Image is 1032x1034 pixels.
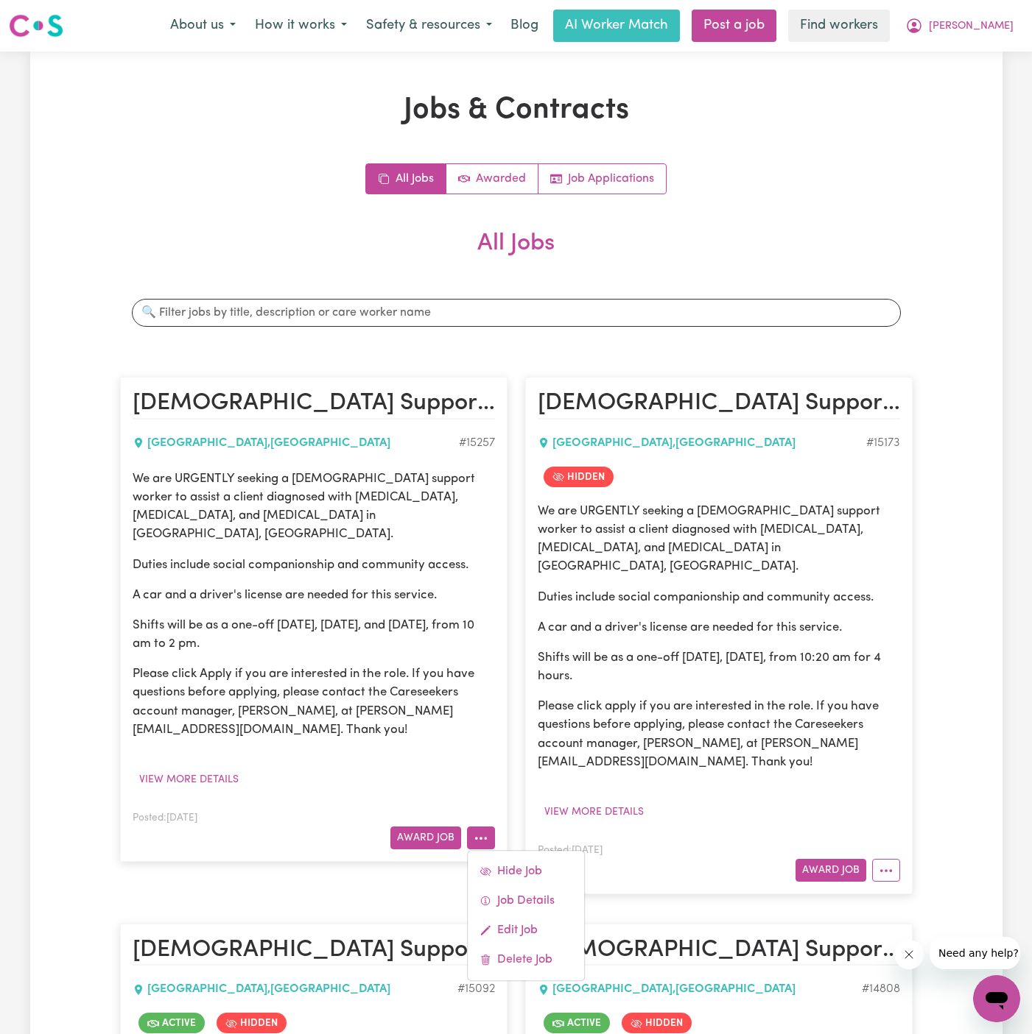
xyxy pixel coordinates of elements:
p: Please click Apply if you are interested in the role. If you have questions before applying, plea... [133,665,495,739]
button: How it works [245,10,357,41]
p: A car and a driver's license are needed for this service. [133,586,495,604]
h1: Jobs & Contracts [120,93,913,128]
iframe: Close message [894,940,924,969]
a: All jobs [366,164,446,194]
span: Job is hidden [622,1013,692,1033]
a: Job applications [538,164,666,194]
iframe: Message from company [930,937,1020,969]
button: More options [872,859,900,882]
span: [PERSON_NAME] [929,18,1014,35]
p: Shifts will be as a one-off [DATE], [DATE], and [DATE], from 10 am to 2 pm. [133,616,495,653]
img: Careseekers logo [9,13,63,39]
a: Edit Job [468,916,584,945]
iframe: Button to launch messaging window [973,975,1020,1022]
a: AI Worker Match [553,10,680,42]
span: Posted: [DATE] [538,846,603,855]
button: Safety & resources [357,10,502,41]
button: Award Job [390,826,461,849]
div: Job ID #15092 [457,980,495,998]
a: Delete Job [468,945,584,974]
button: Award Job [796,859,866,882]
span: Job is active [138,1013,205,1033]
h2: Female Support Worker Needed For Community Access In Fairfield, NSW [538,936,900,966]
a: Find workers [788,10,890,42]
button: My Account [896,10,1023,41]
div: [GEOGRAPHIC_DATA] , [GEOGRAPHIC_DATA] [538,980,862,998]
h2: Female Support Worker Needed In Fairfield, NSW [538,389,900,419]
h2: All Jobs [120,230,913,281]
div: [GEOGRAPHIC_DATA] , [GEOGRAPHIC_DATA] [133,980,457,998]
div: Job ID #15257 [459,434,495,452]
button: About us [161,10,245,41]
a: Blog [502,10,547,42]
span: Job is hidden [217,1013,287,1033]
a: Careseekers logo [9,9,63,43]
div: More options [467,850,585,981]
div: Job ID #14808 [862,980,900,998]
p: We are URGENTLY seeking a [DEMOGRAPHIC_DATA] support worker to assist a client diagnosed with [ME... [133,470,495,544]
div: [GEOGRAPHIC_DATA] , [GEOGRAPHIC_DATA] [538,434,866,452]
p: Duties include social companionship and community access. [538,588,900,606]
p: We are URGENTLY seeking a [DEMOGRAPHIC_DATA] support worker to assist a client diagnosed with [ME... [538,502,900,576]
a: Hide Job [468,857,584,886]
input: 🔍 Filter jobs by title, description or care worker name [132,299,901,327]
div: Job ID #15173 [866,434,900,452]
p: Duties include social companionship and community access. [133,556,495,574]
div: [GEOGRAPHIC_DATA] , [GEOGRAPHIC_DATA] [133,434,459,452]
a: Post a job [692,10,776,42]
span: Job is active [544,1013,610,1033]
h2: Female Support Worker Needed In Fairfield, NSW [133,389,495,419]
h2: Female Support Worker Needed In Fairfield, NSW [133,936,495,966]
p: Please click apply if you are interested in the role. If you have questions before applying, plea... [538,697,900,771]
a: Job Details [468,886,584,916]
button: View more details [538,801,650,824]
a: Active jobs [446,164,538,194]
button: View more details [133,768,245,791]
span: Posted: [DATE] [133,813,197,823]
button: More options [467,826,495,849]
p: Shifts will be as a one-off [DATE], [DATE], from 10:20 am for 4 hours. [538,648,900,685]
span: Job is hidden [544,467,614,487]
p: A car and a driver's license are needed for this service. [538,618,900,637]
